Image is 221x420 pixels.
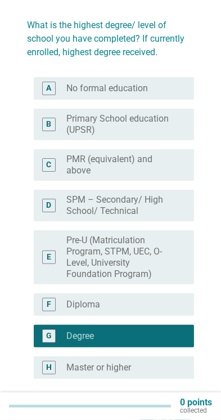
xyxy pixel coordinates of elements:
[46,118,51,130] div: B
[46,361,52,373] div: H
[66,362,131,373] label: Master or higher
[46,159,51,171] div: C
[46,199,51,211] div: D
[27,7,194,59] h2: What is the highest degree/ level of school you have completed? If currently enrolled, highest de...
[47,251,51,263] div: E
[66,83,148,94] label: No formal education
[180,399,212,406] p: 0 points
[46,82,51,94] div: A
[66,330,94,342] label: Degree
[66,113,176,136] label: Primary School education (UPSR)
[66,194,176,217] label: SPM – Secondary/ High School/ Technical
[46,330,52,342] div: G
[66,154,176,176] label: PMR (equivalent) and above
[66,299,100,310] label: Diploma
[66,235,176,280] label: Pre-U (Matriculation Program, STPM, UEC, O-Level, University Foundation Program)
[180,406,212,414] p: collected
[47,298,51,310] div: F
